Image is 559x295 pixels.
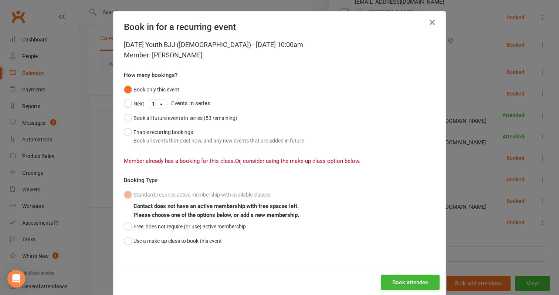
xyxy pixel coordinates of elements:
button: Use a make-up class to book this event [124,234,222,248]
div: Book all future events in series (53 remaining) [133,114,237,122]
b: Please choose one of the options below, or add a new membership. [133,212,299,218]
span: Or, consider using the make-up class option below. [235,158,360,164]
button: Free: does not require (or use) active membership [124,219,246,234]
button: Enable recurring bookingsBook all events that exist now, and any new events that are added in future [124,125,304,148]
div: Events in series [124,97,435,111]
button: Close [426,16,438,28]
button: Book all future events in series (53 remaining) [124,111,237,125]
span: Member already has a booking for this class. [124,158,235,164]
div: Book all events that exist now, and any new events that are added in future [133,137,304,145]
h4: Book in for a recurring event [124,22,435,32]
b: Contact does not have an active membership with free spaces left. [133,203,299,209]
label: Booking Type [124,176,157,185]
button: Next [124,97,144,111]
div: [DATE] Youth BJJ ([DEMOGRAPHIC_DATA]) - [DATE] 10:00am Member: [PERSON_NAME] [124,40,435,60]
label: How many bookings? [124,71,177,80]
div: Open Intercom Messenger [7,270,25,288]
button: Book only this event [124,83,179,97]
button: Book attendee [381,275,440,290]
